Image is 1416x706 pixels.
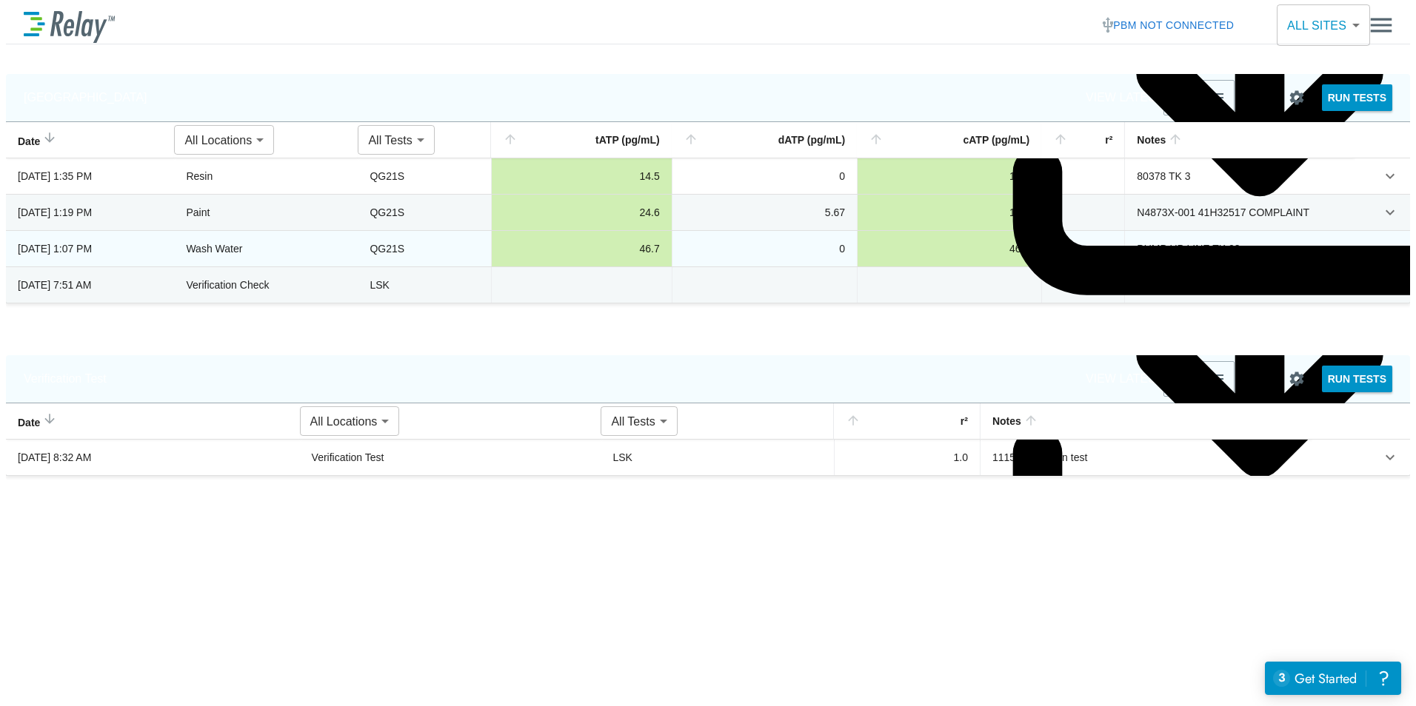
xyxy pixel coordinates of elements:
p: ATP Testing [115,16,183,34]
div: Notes [992,412,1300,430]
img: Settings Icon [1288,370,1306,388]
button: RUN TESTS [1322,366,1392,393]
iframe: Resource center [1265,662,1401,695]
img: Drawer Icon [1370,11,1392,39]
button: Site setup [1278,360,1316,398]
td: Verification Test [300,440,601,475]
td: LSK [601,440,834,475]
button: RUN TESTS [1322,84,1392,112]
div: r² [1053,131,1112,149]
span: not connected [1140,19,1234,31]
div: All Locations [174,125,262,155]
div: 14.5 [504,169,660,184]
th: Date [6,122,174,158]
td: Verification Check [174,267,358,303]
button: expand row [1377,445,1403,470]
div: [DATE] 1:19 PM [18,205,162,220]
div: [DATE] 1:07 PM [18,241,162,256]
div: r² [846,412,968,430]
div: [DATE] 7:51 AM [18,278,162,292]
img: LuminUltra Relay [24,7,115,43]
button: Site setup [1278,78,1316,117]
div: [DATE] 8:32 AM [18,450,288,465]
div: 46.7 [504,241,660,256]
button: expand row [1377,164,1403,189]
div: 0 [684,241,845,256]
div: tATP (pg/mL) [503,131,660,149]
div: 5.67 [684,205,845,220]
img: Settings Icon [1288,89,1306,107]
div: All Tests [601,406,665,436]
p: [PERSON_NAME] [PERSON_NAME] [183,16,384,34]
div: ALL SITES [1277,4,1370,46]
td: QG21S [358,195,491,230]
button: expand row [1377,272,1403,297]
td: Paint [174,195,358,230]
div: All Locations [300,406,388,436]
div: Notes [1137,131,1342,149]
div: All Tests [358,125,422,155]
button: Main menu [1370,11,1392,39]
button: PBM not connected [1096,12,1240,39]
img: Offline Icon [1102,17,1113,33]
div: 18.9 [869,205,1029,220]
p: Group: [1240,16,1277,34]
td: Resin [174,158,358,194]
p: Verification Test [24,370,107,388]
td: QG21S [358,231,491,266]
td: QG21S [358,158,491,194]
div: dATP (pg/mL) [684,131,845,149]
td: Wash Water [174,231,358,266]
div: [DATE] 1:35 PM [18,169,162,184]
div: 24.6 [504,205,660,220]
div: 14.5 [869,169,1029,184]
table: sticky table [6,403,1410,476]
button: expand row [1377,236,1403,261]
button: Export [1242,80,1278,115]
div: 0 [684,169,845,184]
th: Date [6,403,300,440]
td: LSK [358,267,491,303]
table: sticky table [6,122,1410,303]
span: PBM [1113,16,1234,35]
div: 1.0 [846,450,968,465]
div: cATP (pg/mL) [869,131,1029,149]
p: [GEOGRAPHIC_DATA] [24,89,147,107]
button: expand row [1377,200,1403,225]
div: 46.7 [869,241,1029,256]
button: Export [1242,361,1278,397]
